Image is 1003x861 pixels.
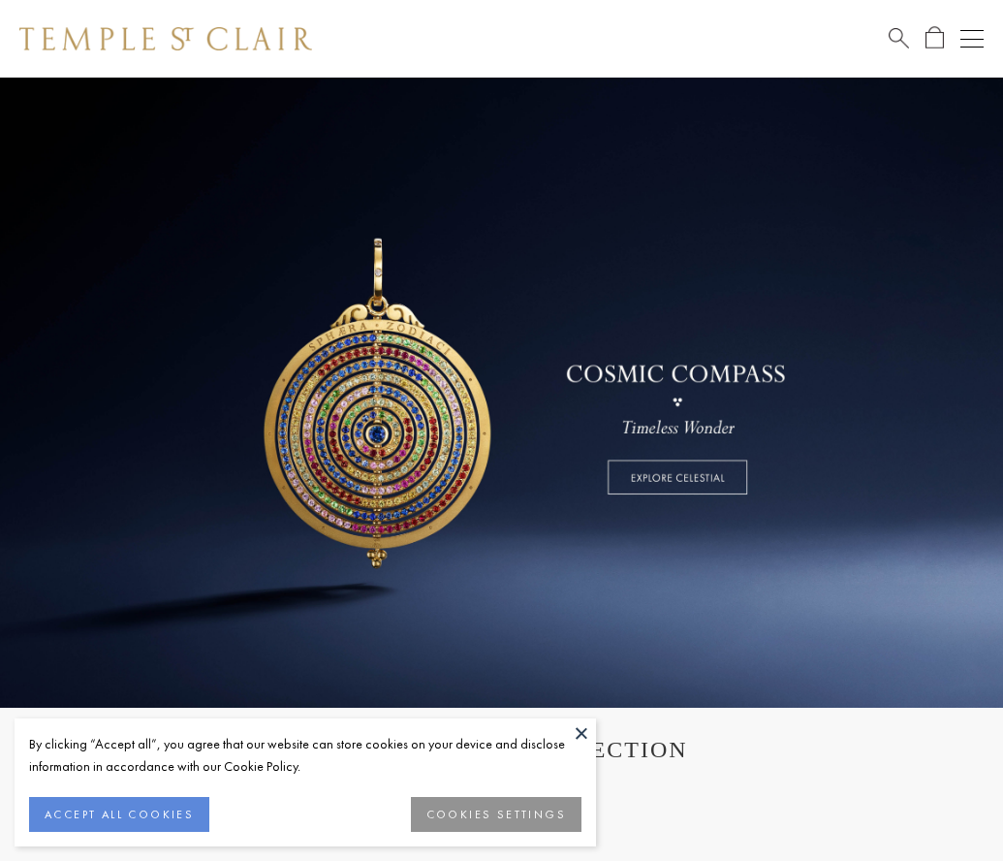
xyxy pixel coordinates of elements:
button: ACCEPT ALL COOKIES [29,797,209,832]
a: Open Shopping Bag [925,26,944,50]
img: Temple St. Clair [19,27,312,50]
button: COOKIES SETTINGS [411,797,581,832]
a: Search [889,26,909,50]
div: By clicking “Accept all”, you agree that our website can store cookies on your device and disclos... [29,733,581,778]
button: Open navigation [960,27,984,50]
